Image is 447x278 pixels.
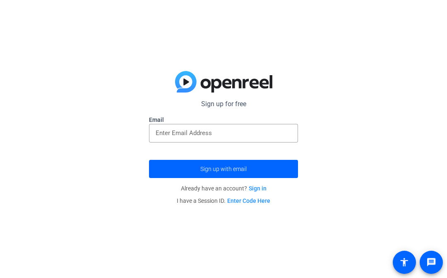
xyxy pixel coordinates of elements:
[181,185,267,192] span: Already have an account?
[156,128,291,138] input: Enter Email Address
[175,71,272,93] img: blue-gradient.svg
[426,257,436,267] mat-icon: message
[149,99,298,109] p: Sign up for free
[227,197,270,204] a: Enter Code Here
[149,160,298,178] button: Sign up with email
[177,197,270,204] span: I have a Session ID.
[149,116,298,124] label: Email
[249,185,267,192] a: Sign in
[399,257,409,267] mat-icon: accessibility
